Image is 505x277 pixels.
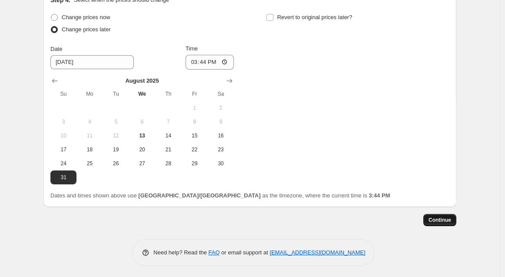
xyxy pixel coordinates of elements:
[429,217,451,224] span: Continue
[155,129,181,143] button: Thursday August 14 2025
[62,26,111,33] span: Change prices later
[50,170,76,184] button: Sunday August 31 2025
[182,157,208,170] button: Friday August 29 2025
[133,132,152,139] span: 13
[159,118,178,125] span: 7
[153,249,209,256] span: Need help? Read the
[277,14,352,20] span: Revert to original prices later?
[103,157,129,170] button: Tuesday August 26 2025
[106,160,126,167] span: 26
[80,160,99,167] span: 25
[208,115,234,129] button: Saturday August 9 2025
[106,118,126,125] span: 5
[211,90,230,97] span: Sa
[129,129,155,143] button: Today Wednesday August 13 2025
[270,249,365,256] a: [EMAIL_ADDRESS][DOMAIN_NAME]
[155,115,181,129] button: Thursday August 7 2025
[106,146,126,153] span: 19
[423,214,456,226] button: Continue
[129,87,155,101] th: Wednesday
[185,104,204,111] span: 1
[103,115,129,129] button: Tuesday August 5 2025
[208,87,234,101] th: Saturday
[186,55,234,70] input: 12:00
[211,118,230,125] span: 9
[50,46,62,52] span: Date
[155,87,181,101] th: Thursday
[103,143,129,157] button: Tuesday August 19 2025
[49,75,61,87] button: Show previous month, July 2025
[54,118,73,125] span: 3
[76,157,103,170] button: Monday August 25 2025
[369,192,390,199] b: 3:44 PM
[54,146,73,153] span: 17
[54,90,73,97] span: Su
[133,146,152,153] span: 20
[138,192,260,199] b: [GEOGRAPHIC_DATA]/[GEOGRAPHIC_DATA]
[54,160,73,167] span: 24
[159,160,178,167] span: 28
[50,129,76,143] button: Sunday August 10 2025
[182,87,208,101] th: Friday
[208,157,234,170] button: Saturday August 30 2025
[159,146,178,153] span: 21
[185,90,204,97] span: Fr
[223,75,236,87] button: Show next month, September 2025
[220,249,270,256] span: or email support at
[155,157,181,170] button: Thursday August 28 2025
[50,87,76,101] th: Sunday
[182,143,208,157] button: Friday August 22 2025
[208,143,234,157] button: Saturday August 23 2025
[186,45,198,52] span: Time
[208,101,234,115] button: Saturday August 2 2025
[185,118,204,125] span: 8
[155,143,181,157] button: Thursday August 21 2025
[80,118,99,125] span: 4
[103,87,129,101] th: Tuesday
[133,118,152,125] span: 6
[80,132,99,139] span: 11
[185,160,204,167] span: 29
[185,146,204,153] span: 22
[211,132,230,139] span: 16
[76,87,103,101] th: Monday
[129,143,155,157] button: Wednesday August 20 2025
[209,249,220,256] a: FAQ
[182,115,208,129] button: Friday August 8 2025
[50,55,134,69] input: 8/13/2025
[185,132,204,139] span: 15
[129,115,155,129] button: Wednesday August 6 2025
[50,143,76,157] button: Sunday August 17 2025
[211,160,230,167] span: 30
[159,90,178,97] span: Th
[211,104,230,111] span: 2
[54,174,73,181] span: 31
[106,90,126,97] span: Tu
[76,129,103,143] button: Monday August 11 2025
[208,129,234,143] button: Saturday August 16 2025
[211,146,230,153] span: 23
[182,129,208,143] button: Friday August 15 2025
[182,101,208,115] button: Friday August 1 2025
[54,132,73,139] span: 10
[50,115,76,129] button: Sunday August 3 2025
[80,146,99,153] span: 18
[50,192,390,199] span: Dates and times shown above use as the timezone, where the current time is
[133,90,152,97] span: We
[80,90,99,97] span: Mo
[133,160,152,167] span: 27
[129,157,155,170] button: Wednesday August 27 2025
[159,132,178,139] span: 14
[62,14,110,20] span: Change prices now
[106,132,126,139] span: 12
[76,143,103,157] button: Monday August 18 2025
[103,129,129,143] button: Tuesday August 12 2025
[76,115,103,129] button: Monday August 4 2025
[50,157,76,170] button: Sunday August 24 2025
